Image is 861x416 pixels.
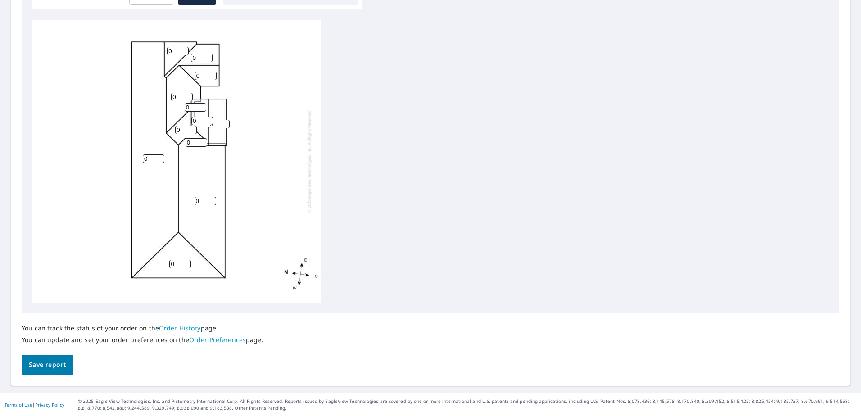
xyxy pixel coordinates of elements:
button: Save report [22,355,73,375]
p: | [5,402,64,407]
p: You can track the status of your order on the page. [22,324,263,332]
p: © 2025 Eagle View Technologies, Inc. and Pictometry International Corp. All Rights Reserved. Repo... [78,398,856,411]
a: Terms of Use [5,402,32,408]
span: Save report [29,359,66,371]
p: You can update and set your order preferences on the page. [22,336,263,344]
a: Privacy Policy [35,402,64,408]
a: Order Preferences [189,335,246,344]
a: Order History [159,324,201,332]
